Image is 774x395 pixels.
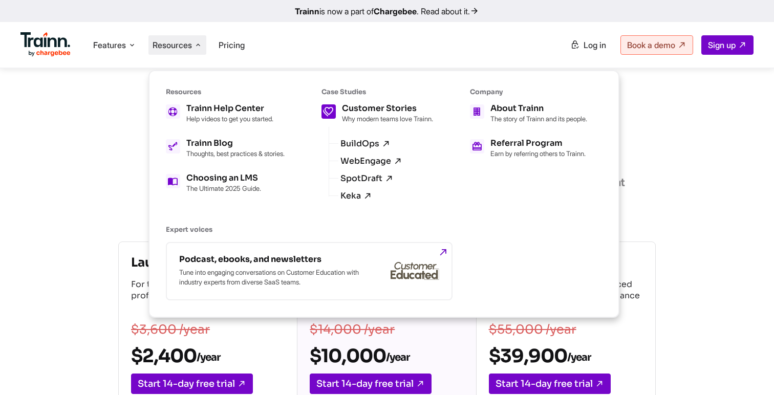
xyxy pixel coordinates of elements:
s: $55,000 /year [489,322,576,337]
p: Earn by referring others to Trainn. [490,149,586,158]
a: BuildOps [340,139,391,148]
a: Keka [340,191,372,201]
img: customer-educated-gray.b42eccd.svg [391,262,439,280]
a: Start 14-day free trial [310,374,432,394]
h4: Launch [131,254,285,271]
span: Sign up [708,40,736,50]
a: SpotDraft [340,174,394,183]
sub: /year [197,351,220,364]
a: WebEngage [340,157,402,166]
h6: Resources [166,87,285,96]
iframe: Chat Widget [723,346,774,395]
a: Pricing [219,40,245,50]
s: $14,000 /year [310,322,395,337]
h5: Podcast, ebooks, and newsletters [179,255,363,264]
img: Trainn Logo [20,32,71,57]
a: Customer Stories Why modern teams love Trainn. [321,104,433,123]
a: About Trainn The story of Trainn and its people. [470,104,587,123]
a: Trainn Blog Thoughts, best practices & stories. [166,139,285,158]
h5: Trainn Blog [186,139,285,147]
h5: Referral Program [490,139,586,147]
p: Why modern teams love Trainn. [342,115,433,123]
p: Help videos to get you started. [186,115,273,123]
h6: Expert voices [166,225,587,234]
p: The Ultimate 2025 Guide. [186,184,261,192]
h2: $2,400 [131,344,285,367]
a: Referral Program Earn by referring others to Trainn. [470,139,587,158]
p: Tune into engaging conversations on Customer Education with industry experts from diverse SaaS te... [179,268,363,287]
span: Resources [153,39,192,51]
a: Book a demo [620,35,693,55]
a: Sign up [701,35,754,55]
p: The story of Trainn and its people. [490,115,587,123]
a: Start 14-day free trial [131,374,253,394]
h5: Trainn Help Center [186,104,273,113]
span: Book a demo [627,40,675,50]
span: Log in [584,40,606,50]
h6: Company [470,87,587,96]
h6: Case Studies [321,87,433,96]
a: Choosing an LMS The Ultimate 2025 Guide. [166,174,285,192]
b: Trainn [295,6,319,16]
a: Start 14-day free trial [489,374,611,394]
p: For teams focused on creating professional training content [131,279,285,315]
p: Thoughts, best practices & stories. [186,149,285,158]
span: Features [93,39,126,51]
a: Log in [564,36,612,54]
h2: $10,000 [310,344,463,367]
h5: About Trainn [490,104,587,113]
a: Trainn Help Center Help videos to get you started. [166,104,285,123]
s: $3,600 /year [131,322,210,337]
sub: /year [567,351,591,364]
h5: Choosing an LMS [186,174,261,182]
h5: Customer Stories [342,104,433,113]
h2: $39,900 [489,344,643,367]
b: Chargebee [374,6,417,16]
a: Podcast, ebooks, and newsletters Tune into engaging conversations on Customer Education with indu... [166,242,453,300]
sub: /year [386,351,410,364]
